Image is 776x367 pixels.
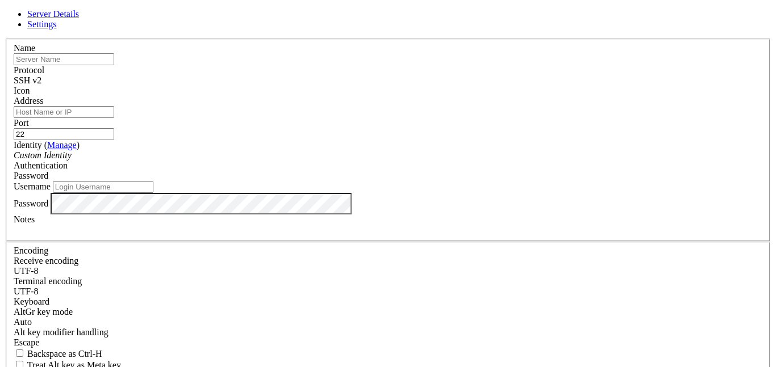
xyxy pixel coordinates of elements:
div: Escape [14,338,762,348]
span: ( ) [44,140,80,150]
div: Password [14,171,762,181]
label: Name [14,43,35,53]
label: Notes [14,214,35,224]
span: Auto [14,317,32,327]
div: Custom Identity [14,150,762,161]
label: Identity [14,140,80,150]
span: Escape [14,338,39,347]
label: Address [14,96,43,106]
label: The default terminal encoding. ISO-2022 enables character map translations (like graphics maps). ... [14,276,82,286]
label: Set the expected encoding for data received from the host. If the encodings do not match, visual ... [14,307,73,317]
label: Username [14,182,51,191]
a: Settings [27,19,57,29]
label: Password [14,198,48,208]
div: Auto [14,317,762,327]
input: Host Name or IP [14,106,114,118]
span: UTF-8 [14,266,39,276]
label: Port [14,118,29,128]
input: Port Number [14,128,114,140]
label: Icon [14,86,30,95]
label: Encoding [14,246,48,255]
i: Custom Identity [14,150,72,160]
span: Backspace as Ctrl-H [27,349,102,358]
input: Server Name [14,53,114,65]
a: Server Details [27,9,79,19]
input: Backspace as Ctrl-H [16,349,23,357]
div: SSH v2 [14,75,762,86]
label: Authentication [14,161,68,170]
span: SSH v2 [14,75,41,85]
span: Password [14,171,48,180]
label: If true, the backspace should send BS ('\x08', aka ^H). Otherwise the backspace key should send '... [14,349,102,358]
a: Manage [47,140,77,150]
input: Login Username [53,181,153,193]
label: Keyboard [14,297,49,306]
label: Set the expected encoding for data received from the host. If the encodings do not match, visual ... [14,256,78,265]
span: UTF-8 [14,286,39,296]
label: Protocol [14,65,44,75]
div: UTF-8 [14,286,762,297]
div: UTF-8 [14,266,762,276]
label: Controls how the Alt key is handled. Escape: Send an ESC prefix. 8-Bit: Add 128 to the typed char... [14,327,109,337]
